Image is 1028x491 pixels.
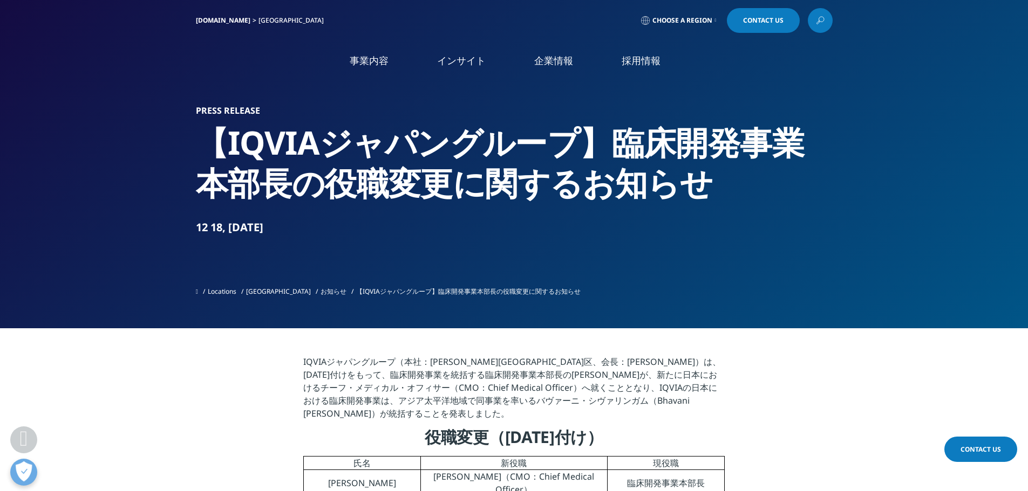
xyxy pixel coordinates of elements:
[420,457,608,470] td: 新役職
[196,122,833,203] h2: 【IQVIAジャパングループ】臨床開発事業本部長の役職変更に関するお知らせ
[534,54,573,67] a: 企業情報
[196,16,250,25] a: [DOMAIN_NAME]
[303,355,725,426] p: IQVIAジャパングループ（本社：[PERSON_NAME][GEOGRAPHIC_DATA]区、会長：[PERSON_NAME]）は、[DATE]付けをもって、臨床開発事業を統括する臨床開発事...
[652,16,712,25] span: Choose a Region
[608,457,725,470] td: 現役職
[304,457,421,470] td: 氏名
[743,17,784,24] span: Contact Us
[944,437,1017,462] a: Contact Us
[246,287,311,296] a: [GEOGRAPHIC_DATA]
[258,16,328,25] div: [GEOGRAPHIC_DATA]
[961,445,1001,454] span: Contact Us
[196,105,833,116] h1: Press Release
[287,38,833,89] nav: Primary
[425,426,603,448] strong: 役職変更（[DATE]付け）
[437,54,486,67] a: インサイト
[727,8,800,33] a: Contact Us
[196,220,833,235] div: 12 18, [DATE]
[321,287,346,296] a: お知らせ
[622,54,661,67] a: 採用情報
[356,287,581,296] span: 【IQVIAジャパングループ】臨床開発事業本部長の役職変更に関するお知らせ
[10,459,37,486] button: 優先設定センターを開く
[208,287,236,296] a: Locations
[350,54,389,67] a: 事業内容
